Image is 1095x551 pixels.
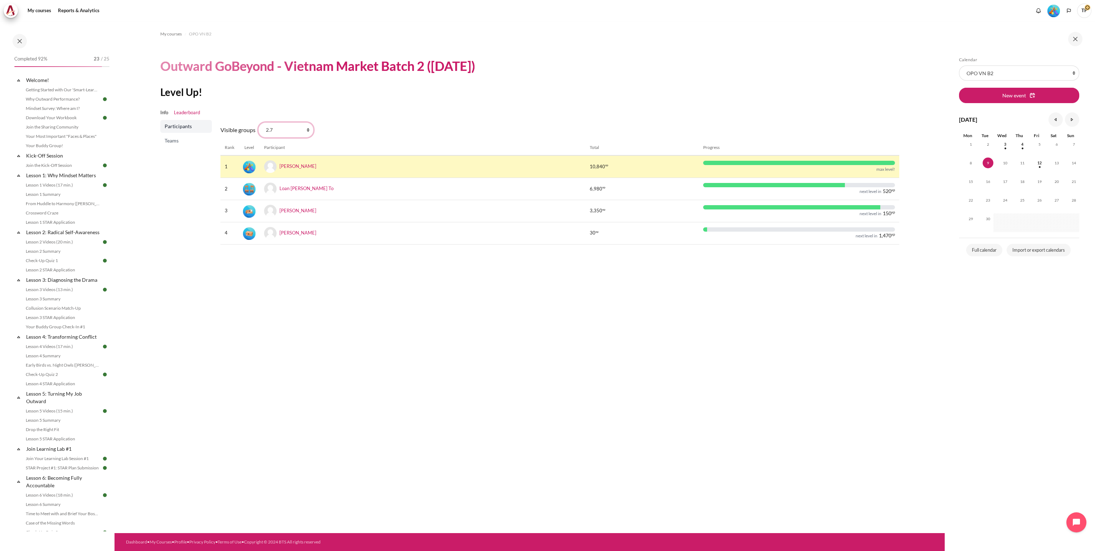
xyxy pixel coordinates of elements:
[102,492,108,498] img: Done
[1077,4,1091,18] span: TP
[260,140,585,155] th: Participant
[55,4,102,18] a: Reports & Analytics
[24,500,102,509] a: Lesson 6 Summary
[102,286,108,293] img: Done
[189,31,211,37] span: OPO VN B2
[24,141,102,150] a: Your Buddy Group!
[1000,139,1011,150] span: 3
[220,126,255,134] label: Visible groups
[1069,195,1079,206] span: 28
[997,133,1007,138] span: Wed
[160,28,899,40] nav: Navigation bar
[126,539,583,545] div: • • • • •
[965,158,976,168] span: 8
[982,133,988,138] span: Tue
[243,182,255,195] div: Level #4
[220,200,239,222] td: 3
[1051,195,1062,206] span: 27
[1017,195,1028,206] span: 25
[189,539,215,545] a: Privacy Policy
[983,158,993,168] span: 9
[1034,139,1045,150] span: 5
[24,509,102,518] a: Time to Meet with and Brief Your Boss #1
[959,88,1079,103] button: New event
[6,5,16,16] img: Architeck
[602,209,605,211] span: xp
[1051,139,1062,150] span: 6
[25,4,54,18] a: My courses
[1017,142,1028,146] a: Thursday, 4 September events
[24,285,102,294] a: Lesson 3 Videos (13 min.)
[860,211,881,217] div: next level in
[25,227,102,237] a: Lesson 2: Radical Self-Awareness
[860,189,881,194] div: next level in
[24,199,102,208] a: From Huddle to Harmony ([PERSON_NAME]'s Story)
[102,96,108,102] img: Done
[1000,142,1011,146] a: Wednesday, 3 September events
[102,182,108,188] img: Done
[879,233,891,238] span: 1,470
[605,164,608,166] span: xp
[102,343,108,350] img: Done
[965,213,976,224] span: 29
[24,113,102,122] a: Download Your Workbook
[102,465,108,471] img: Done
[983,213,993,224] span: 30
[983,139,993,150] span: 2
[94,55,99,63] span: 23
[1000,195,1011,206] span: 24
[15,152,22,159] span: Collapse
[1069,139,1079,150] span: 7
[24,132,102,141] a: Your Most Important "Faces & Places"
[243,227,255,240] img: Level #1
[24,95,102,103] a: Why Outward Performance?
[1016,133,1023,138] span: Thu
[25,389,102,406] a: Lesson 5: Turning My Job Outward
[602,187,605,188] span: xp
[160,134,212,147] a: Teams
[279,185,334,191] a: Loan [PERSON_NAME] To
[15,276,22,284] span: Collapse
[1002,92,1026,99] span: New event
[24,361,102,369] a: Early Birds vs. Night Owls ([PERSON_NAME]'s Story)
[160,58,475,74] h1: Outward GoBeyond - Vietnam Market Batch 2 ([DATE])
[243,227,255,240] div: Level #1
[24,313,102,322] a: Lesson 3 STAR Application
[279,229,316,235] a: [PERSON_NAME]
[243,183,255,195] img: Level #4
[4,4,21,18] a: Architeck Architeck
[24,370,102,379] a: Check-Up Quiz 2
[24,342,102,351] a: Lesson 4 Videos (17 min.)
[165,123,209,130] span: Participants
[189,30,211,38] a: OPO VN B2
[1034,176,1045,187] span: 19
[963,133,972,138] span: Mon
[983,176,993,187] span: 16
[243,160,255,173] div: Level #5
[24,407,102,415] a: Lesson 5 Videos (15 min.)
[1051,176,1062,187] span: 20
[24,304,102,313] a: Collusion Scenario Match-Up
[883,189,891,194] span: 520
[174,539,187,545] a: Profile
[24,238,102,246] a: Lesson 2 Videos (20 min.)
[15,229,22,236] span: Collapse
[24,104,102,113] a: Mindset Survey: Where am I?
[1067,133,1074,138] span: Sun
[1017,139,1028,150] span: 4
[239,140,260,155] th: Level
[1047,5,1060,17] img: Level #5
[891,233,895,236] span: xp
[14,66,102,67] div: 92%
[24,464,102,472] a: STAR Project #1: STAR Plan Submission
[24,519,102,527] a: Case of the Missing Words
[1007,244,1071,257] a: Import or export calendars
[102,162,108,169] img: Done
[101,55,109,63] span: / 25
[876,166,895,172] div: max level!
[102,529,108,536] img: Done
[24,491,102,499] a: Lesson 6 Videos (18 min.)
[983,195,993,206] span: 23
[15,394,22,401] span: Collapse
[25,275,102,285] a: Lesson 3: Diagnosing the Drama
